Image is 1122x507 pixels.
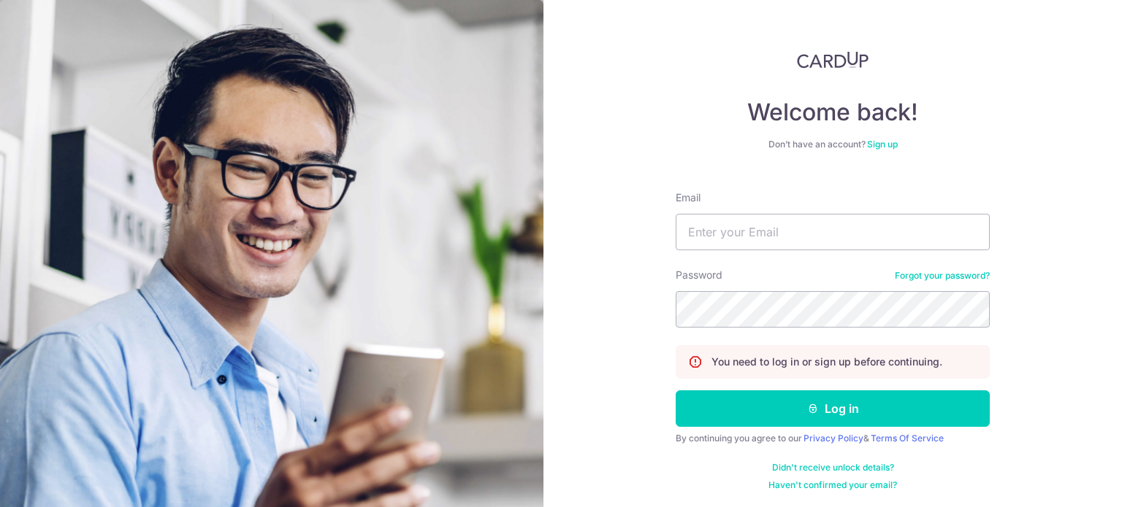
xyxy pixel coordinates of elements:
img: CardUp Logo [797,51,869,69]
a: Privacy Policy [804,433,863,444]
button: Log in [676,390,990,427]
label: Password [676,268,722,282]
p: You need to log in or sign up before continuing. [711,355,942,369]
a: Forgot your password? [895,270,990,282]
div: By continuing you agree to our & [676,433,990,444]
a: Haven't confirmed your email? [768,479,897,491]
label: Email [676,190,701,205]
div: Don’t have an account? [676,139,990,150]
a: Terms Of Service [871,433,944,444]
a: Sign up [867,139,898,150]
a: Didn't receive unlock details? [772,462,894,473]
input: Enter your Email [676,214,990,250]
h4: Welcome back! [676,98,990,127]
